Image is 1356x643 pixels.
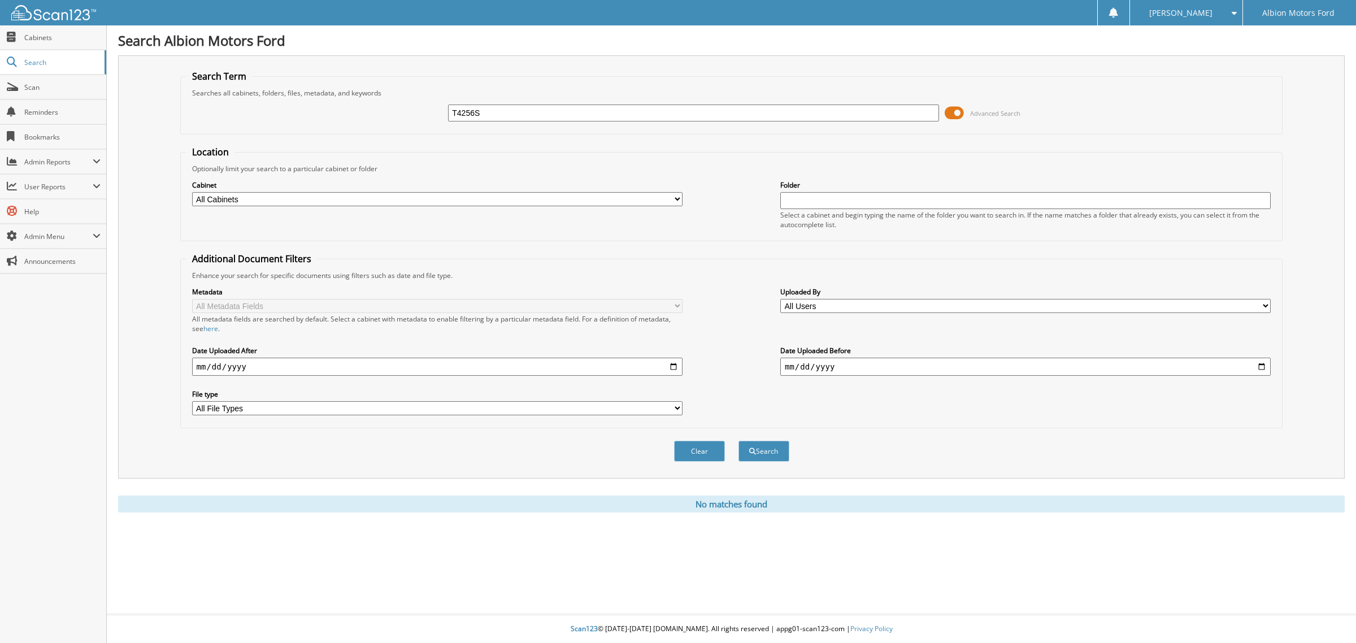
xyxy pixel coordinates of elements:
[192,358,683,376] input: start
[24,82,101,92] span: Scan
[674,441,725,462] button: Clear
[1262,10,1335,16] span: Albion Motors Ford
[24,157,93,167] span: Admin Reports
[192,180,683,190] label: Cabinet
[186,70,252,82] legend: Search Term
[24,257,101,266] span: Announcements
[1149,10,1212,16] span: [PERSON_NAME]
[24,132,101,142] span: Bookmarks
[203,324,218,333] a: here
[118,31,1345,50] h1: Search Albion Motors Ford
[24,232,93,241] span: Admin Menu
[118,496,1345,512] div: No matches found
[780,210,1271,229] div: Select a cabinet and begin typing the name of the folder you want to search in. If the name match...
[780,358,1271,376] input: end
[192,346,683,355] label: Date Uploaded After
[186,88,1277,98] div: Searches all cabinets, folders, files, metadata, and keywords
[850,624,893,633] a: Privacy Policy
[780,287,1271,297] label: Uploaded By
[571,624,598,633] span: Scan123
[24,182,93,192] span: User Reports
[186,271,1277,280] div: Enhance your search for specific documents using filters such as date and file type.
[186,253,317,265] legend: Additional Document Filters
[186,164,1277,173] div: Optionally limit your search to a particular cabinet or folder
[24,58,99,67] span: Search
[24,33,101,42] span: Cabinets
[192,389,683,399] label: File type
[192,314,683,333] div: All metadata fields are searched by default. Select a cabinet with metadata to enable filtering b...
[107,615,1356,643] div: © [DATE]-[DATE] [DOMAIN_NAME]. All rights reserved | appg01-scan123-com |
[24,107,101,117] span: Reminders
[970,109,1020,118] span: Advanced Search
[186,146,234,158] legend: Location
[780,180,1271,190] label: Folder
[738,441,789,462] button: Search
[192,287,683,297] label: Metadata
[780,346,1271,355] label: Date Uploaded Before
[24,207,101,216] span: Help
[11,5,96,20] img: scan123-logo-white.svg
